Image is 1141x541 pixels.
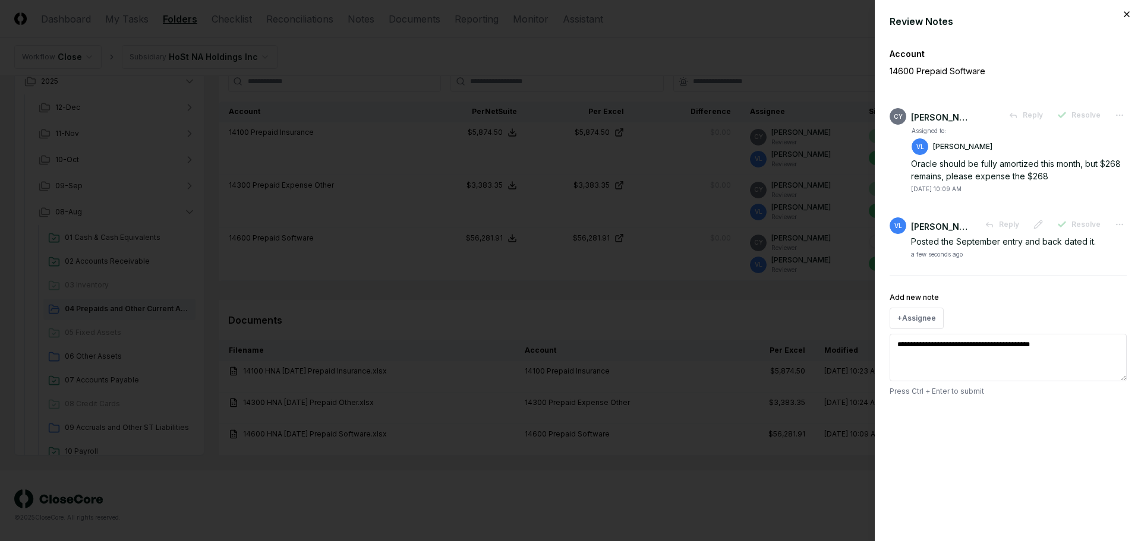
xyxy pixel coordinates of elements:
p: Press Ctrl + Enter to submit [890,386,1127,397]
div: [PERSON_NAME] [911,111,970,124]
p: 14600 Prepaid Software [890,65,1086,77]
span: VL [894,222,902,230]
button: Resolve [1050,105,1108,126]
button: Reply [978,214,1026,235]
div: a few seconds ago [911,250,963,259]
div: Account [890,48,1127,60]
button: Resolve [1050,214,1108,235]
div: Posted the September entry and back dated it. [911,235,1127,248]
button: +Assignee [890,308,944,329]
div: Review Notes [890,14,1127,29]
p: [PERSON_NAME] [933,141,992,152]
button: Reply [1001,105,1050,126]
div: Oracle should be fully amortized this month, but $268 remains, please expense the $268 [911,157,1127,182]
span: CY [894,112,903,121]
span: Resolve [1071,219,1101,230]
span: VL [916,143,924,151]
label: Add new note [890,293,939,302]
td: Assigned to: [911,126,993,136]
div: [PERSON_NAME] [911,220,970,233]
span: Resolve [1071,110,1101,121]
div: [DATE] 10:09 AM [911,185,962,194]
